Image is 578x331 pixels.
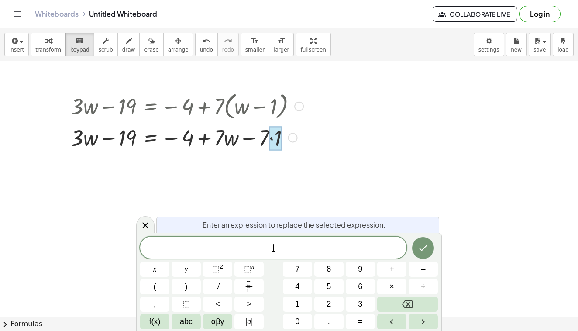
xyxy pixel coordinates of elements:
[182,298,190,310] span: ⬚
[283,297,312,312] button: 1
[358,281,362,293] span: 6
[215,298,220,310] span: <
[358,263,362,275] span: 9
[346,314,375,329] button: Equals
[117,33,140,56] button: draw
[35,10,79,18] a: Whiteboards
[314,314,344,329] button: .
[247,298,251,310] span: >
[409,314,438,329] button: Right arrow
[70,47,89,53] span: keypad
[200,47,213,53] span: undo
[172,262,201,277] button: y
[358,316,363,328] span: =
[216,281,220,293] span: √
[409,262,438,277] button: Minus
[300,47,326,53] span: fullscreen
[244,265,251,273] span: ⬚
[220,263,223,270] sup: 2
[377,314,406,329] button: Left arrow
[506,33,527,56] button: new
[212,265,220,273] span: ⬚
[203,297,232,312] button: Less than
[234,279,264,294] button: Fraction
[234,297,264,312] button: Greater than
[65,33,94,56] button: keyboardkeypad
[217,33,239,56] button: redoredo
[274,47,289,53] span: larger
[295,298,299,310] span: 1
[31,33,66,56] button: transform
[377,297,438,312] button: Backspace
[409,279,438,294] button: Divide
[377,279,406,294] button: Times
[245,47,265,53] span: smaller
[144,47,158,53] span: erase
[172,279,201,294] button: )
[389,263,394,275] span: +
[140,297,169,312] button: ,
[478,47,499,53] span: settings
[296,33,330,56] button: fullscreen
[358,298,362,310] span: 3
[139,33,163,56] button: erase
[180,316,193,328] span: abc
[519,6,561,22] button: Log in
[283,314,312,329] button: 0
[94,33,118,56] button: scrub
[154,281,156,293] span: (
[211,316,224,328] span: αβγ
[9,47,24,53] span: insert
[172,297,201,312] button: Placeholder
[511,47,522,53] span: new
[314,279,344,294] button: 5
[327,281,331,293] span: 5
[140,262,169,277] button: x
[154,298,156,310] span: ,
[246,317,248,326] span: |
[99,47,113,53] span: scrub
[283,262,312,277] button: 7
[295,281,299,293] span: 4
[553,33,574,56] button: load
[153,263,157,275] span: x
[234,262,264,277] button: Superscript
[533,47,546,53] span: save
[295,263,299,275] span: 7
[241,33,269,56] button: format_sizesmaller
[168,47,189,53] span: arrange
[421,281,426,293] span: ÷
[277,36,286,46] i: format_size
[295,316,299,328] span: 0
[251,317,253,326] span: |
[440,10,510,18] span: Collaborate Live
[433,6,517,22] button: Collaborate Live
[76,36,84,46] i: keyboard
[140,279,169,294] button: (
[246,316,253,328] span: a
[203,314,232,329] button: Greek alphabet
[195,33,218,56] button: undoundo
[346,297,375,312] button: 3
[377,262,406,277] button: Plus
[149,316,161,328] span: f(x)
[421,263,425,275] span: –
[172,314,201,329] button: Alphabet
[185,263,188,275] span: y
[251,263,255,270] sup: n
[234,314,264,329] button: Absolute value
[203,262,232,277] button: Squared
[529,33,551,56] button: save
[203,220,385,230] span: Enter an expression to replace the selected expression.
[35,47,61,53] span: transform
[222,47,234,53] span: redo
[557,47,569,53] span: load
[314,262,344,277] button: 8
[269,33,294,56] button: format_sizelarger
[314,297,344,312] button: 2
[185,281,188,293] span: )
[163,33,193,56] button: arrange
[251,36,259,46] i: format_size
[412,237,434,259] button: Done
[122,47,135,53] span: draw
